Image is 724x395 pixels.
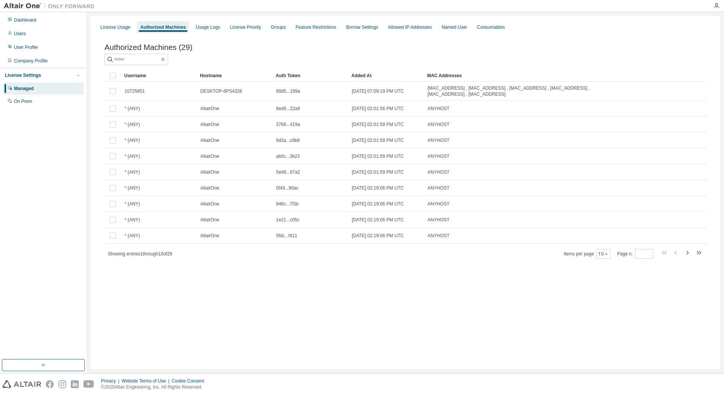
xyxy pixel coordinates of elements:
span: * (ANY) [125,185,140,191]
div: Privacy [101,378,122,384]
img: Altair One [4,2,98,10]
span: [DATE] 07:09:19 PM UTC [352,88,404,94]
span: 946c...7f3b [276,201,298,207]
div: Borrow Settings [346,24,378,30]
span: [MAC_ADDRESS] , [MAC_ADDRESS] , [MAC_ADDRESS] , [MAC_ADDRESS] , [MAC_ADDRESS] , [MAC_ADDRESS] [428,85,627,97]
img: instagram.svg [58,380,66,388]
span: [DATE] 02:19:06 PM UTC [352,217,404,223]
span: AltairOne [200,217,219,223]
div: Groups [271,24,286,30]
div: Named User [442,24,467,30]
div: Authorized Machines [140,24,186,30]
span: [DATE] 02:19:06 PM UTC [352,201,404,207]
span: AltairOne [200,106,219,112]
span: ANYHOST [428,217,449,223]
img: altair_logo.svg [2,380,41,388]
div: Allowed IP Addresses [388,24,432,30]
span: DESKTOP-6PS4326 [200,88,242,94]
span: AltairOne [200,201,219,207]
span: 5ed9...87a2 [276,169,300,175]
span: [DATE] 02:01:59 PM UTC [352,121,404,128]
span: 8ed9...22a9 [276,106,300,112]
div: Hostname [200,70,270,82]
div: Cookie Consent [172,378,208,384]
span: * (ANY) [125,201,140,207]
div: Consumables [477,24,505,30]
img: linkedin.svg [71,380,79,388]
img: facebook.svg [46,380,54,388]
span: AltairOne [200,153,219,159]
span: ab0c...3b23 [276,153,300,159]
div: License Settings [5,72,41,78]
span: 10725851 [125,88,145,94]
span: AltairOne [200,137,219,143]
div: Username [124,70,194,82]
span: AltairOne [200,233,219,239]
span: * (ANY) [125,233,140,239]
span: [DATE] 02:01:59 PM UTC [352,137,404,143]
button: 10 [598,251,609,257]
span: AltairOne [200,121,219,128]
div: User Profile [14,44,38,50]
span: Authorized Machines (29) [105,43,192,52]
div: Company Profile [14,58,48,64]
span: [DATE] 02:01:59 PM UTC [352,153,404,159]
span: [DATE] 02:01:59 PM UTC [352,169,404,175]
span: 0f49...90ac [276,185,298,191]
span: ANYHOST [428,121,449,128]
span: ANYHOST [428,169,449,175]
span: 90d5...199a [276,88,300,94]
span: [DATE] 02:19:06 PM UTC [352,185,404,191]
span: [DATE] 02:01:56 PM UTC [352,106,404,112]
span: Items per page [564,249,610,259]
div: Dashboard [14,17,36,23]
span: AltairOne [200,185,219,191]
span: Page n. [617,249,653,259]
div: Auth Token [276,70,345,82]
span: * (ANY) [125,153,140,159]
div: Usage Logs [196,24,220,30]
span: 1e21...c05c [276,217,300,223]
span: * (ANY) [125,121,140,128]
div: Feature Restrictions [296,24,336,30]
div: On Prem [14,98,32,104]
p: © 2025 Altair Engineering, Inc. All Rights Reserved. [101,384,209,390]
span: ANYHOST [428,137,449,143]
span: [DATE] 02:19:06 PM UTC [352,233,404,239]
span: * (ANY) [125,137,140,143]
span: AltairOne [200,169,219,175]
div: Managed [14,86,34,92]
div: Website Terms of Use [122,378,172,384]
div: Added At [351,70,421,82]
span: 9d3a...c8b6 [276,137,300,143]
span: ANYHOST [428,233,449,239]
div: License Priority [230,24,261,30]
span: 5fdc...f411 [276,233,297,239]
span: * (ANY) [125,106,140,112]
div: License Usage [100,24,130,30]
span: * (ANY) [125,169,140,175]
span: 3768...419a [276,121,300,128]
span: ANYHOST [428,201,449,207]
span: Showing entries 1 through 10 of 29 [108,251,172,257]
div: MAC Addresses [427,70,627,82]
span: ANYHOST [428,106,449,112]
img: youtube.svg [83,380,94,388]
div: Users [14,31,26,37]
span: ANYHOST [428,185,449,191]
span: ANYHOST [428,153,449,159]
span: * (ANY) [125,217,140,223]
